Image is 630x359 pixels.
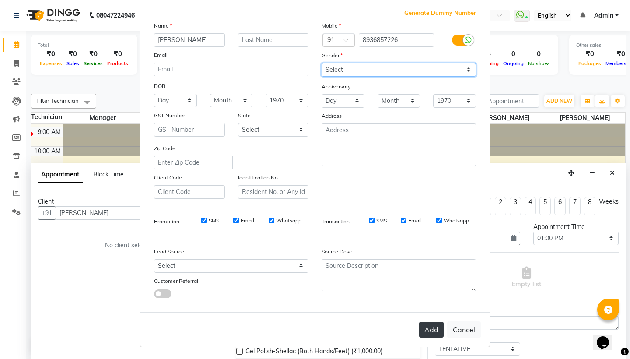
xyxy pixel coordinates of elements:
[322,218,350,225] label: Transaction
[238,174,279,182] label: Identification No.
[276,217,301,225] label: Whatsapp
[241,217,254,225] label: Email
[154,63,308,76] input: Email
[322,83,350,91] label: Anniversary
[154,156,233,169] input: Enter Zip Code
[322,22,341,30] label: Mobile
[376,217,387,225] label: SMS
[444,217,469,225] label: Whatsapp
[154,185,225,199] input: Client Code
[154,174,182,182] label: Client Code
[238,33,309,47] input: Last Name
[322,248,352,256] label: Source Desc
[238,185,309,199] input: Resident No. or Any Id
[322,112,342,120] label: Address
[154,22,172,30] label: Name
[447,321,481,338] button: Cancel
[408,217,422,225] label: Email
[154,123,225,137] input: GST Number
[154,277,198,285] label: Customer Referral
[154,112,185,120] label: GST Number
[154,248,184,256] label: Lead Source
[419,322,444,338] button: Add
[154,51,168,59] label: Email
[209,217,219,225] label: SMS
[238,112,251,120] label: State
[154,144,175,152] label: Zip Code
[322,52,343,60] label: Gender
[154,33,225,47] input: First Name
[404,9,476,18] span: Generate Dummy Number
[154,82,165,90] label: DOB
[359,33,434,47] input: Mobile
[154,218,179,225] label: Promotion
